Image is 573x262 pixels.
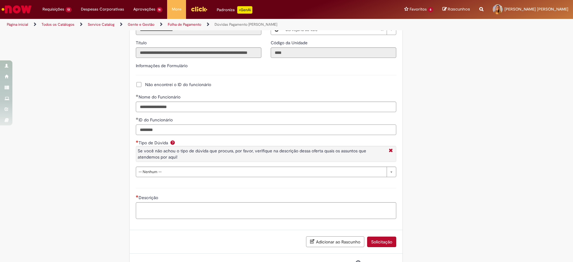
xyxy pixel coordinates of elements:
span: Tipo de Dúvida [139,140,169,146]
span: 13 [65,7,72,12]
button: Solicitação [367,237,396,247]
span: Favoritos [410,6,427,12]
i: Fechar More information Por question_tipo_de_duvida [387,148,394,154]
span: More [172,6,181,12]
label: Somente leitura - Código da Unidade [271,40,309,46]
input: Código da Unidade [271,47,396,58]
ul: Trilhas de página [5,19,377,30]
span: -- Nenhum -- [139,167,384,177]
span: 16 [157,7,163,12]
span: Descrição [139,195,159,200]
input: Nome do Funcionário [136,102,396,112]
a: Service Catalog [88,22,114,27]
span: Despesas Corporativas [81,6,124,12]
a: Rascunhos [442,7,470,12]
span: Não encontrei o ID do funcionário [145,81,211,88]
span: Nome do Funcionário [139,94,182,100]
input: Título [136,47,261,58]
span: [PERSON_NAME] [PERSON_NAME] [504,7,568,12]
span: Necessários [136,195,139,198]
span: Aprovações [133,6,155,12]
img: click_logo_yellow_360x200.png [191,4,207,14]
span: Obrigatório Preenchido [136,94,139,97]
a: Dúvidas Pagamento [PERSON_NAME] [215,22,277,27]
span: Rascunhos [448,6,470,12]
input: ID do Funcionário [136,124,396,135]
p: +GenAi [237,6,252,14]
button: Adicionar ao Rascunho [306,236,364,247]
div: Padroniza [217,6,252,14]
label: Somente leitura - Título [136,40,148,46]
a: Gente e Gestão [128,22,154,27]
span: Necessários [136,140,139,143]
a: Folha de Pagamento [168,22,201,27]
span: ID do Funcionário [139,117,174,123]
span: 6 [428,7,433,12]
span: Se você não achou o tipo de dúvida que procura, por favor, verifique na descrição dessa oferta qu... [138,148,366,160]
a: Todos os Catálogos [42,22,74,27]
label: Informações de Formulário [136,63,188,68]
span: Requisições [42,6,64,12]
textarea: Descrição [136,202,396,219]
span: Ajuda para Tipo de Dúvida [169,140,176,145]
a: Página inicial [7,22,28,27]
img: ServiceNow [1,3,33,15]
span: Obrigatório Preenchido [136,117,139,120]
